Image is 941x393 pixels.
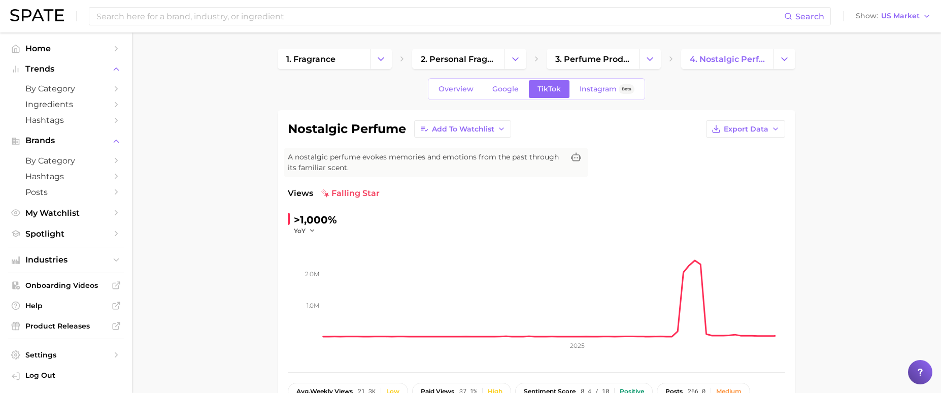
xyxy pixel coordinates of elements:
[412,49,505,69] a: 2. personal fragrance
[95,8,784,25] input: Search here for a brand, industry, or ingredient
[537,85,561,93] span: TikTok
[853,10,933,23] button: ShowUS Market
[681,49,774,69] a: 4. nostalgic perfume
[580,85,617,93] span: Instagram
[8,81,124,96] a: by Category
[25,187,107,197] span: Posts
[529,80,569,98] a: TikTok
[294,226,306,235] span: YoY
[8,153,124,169] a: by Category
[25,255,107,265] span: Industries
[10,9,64,21] img: SPATE
[8,347,124,363] a: Settings
[25,84,107,93] span: by Category
[25,350,107,359] span: Settings
[571,80,643,98] a: InstagramBeta
[492,85,519,93] span: Google
[25,44,107,53] span: Home
[25,156,107,166] span: by Category
[25,208,107,218] span: My Watchlist
[8,278,124,293] a: Onboarding Videos
[690,54,765,64] span: 4. nostalgic perfume
[8,368,124,385] a: Log out. Currently logged in with e-mail jenine.guerriero@givaudan.com.
[555,54,630,64] span: 3. perfume products
[881,13,920,19] span: US Market
[321,189,329,198] img: falling star
[706,120,785,138] button: Export Data
[432,125,494,134] span: Add to Watchlist
[505,49,526,69] button: Change Category
[294,214,337,226] span: >1,000%
[25,229,107,239] span: Spotlight
[8,41,124,56] a: Home
[430,80,482,98] a: Overview
[8,318,124,334] a: Product Releases
[305,270,319,278] tspan: 2.0m
[25,115,107,125] span: Hashtags
[639,49,661,69] button: Change Category
[278,49,370,69] a: 1. fragrance
[288,123,406,135] h1: nostalgic perfume
[288,187,313,200] span: Views
[414,120,511,138] button: Add to Watchlist
[288,152,564,173] span: A nostalgic perfume evokes memories and emotions from the past through its familiar scent.
[25,136,107,145] span: Brands
[8,133,124,148] button: Brands
[294,226,316,235] button: YoY
[321,187,380,200] span: falling star
[25,321,107,331] span: Product Releases
[8,298,124,313] a: Help
[570,342,585,349] tspan: 2025
[795,12,824,21] span: Search
[286,54,335,64] span: 1. fragrance
[370,49,392,69] button: Change Category
[724,125,768,134] span: Export Data
[25,301,107,310] span: Help
[547,49,639,69] a: 3. perfume products
[622,85,631,93] span: Beta
[8,61,124,77] button: Trends
[25,281,107,290] span: Onboarding Videos
[774,49,795,69] button: Change Category
[8,96,124,112] a: Ingredients
[8,169,124,184] a: Hashtags
[484,80,527,98] a: Google
[439,85,474,93] span: Overview
[25,64,107,74] span: Trends
[307,301,319,309] tspan: 1.0m
[8,184,124,200] a: Posts
[25,100,107,109] span: Ingredients
[25,172,107,181] span: Hashtags
[8,205,124,221] a: My Watchlist
[25,371,116,380] span: Log Out
[8,226,124,242] a: Spotlight
[421,54,496,64] span: 2. personal fragrance
[8,112,124,128] a: Hashtags
[856,13,878,19] span: Show
[8,252,124,268] button: Industries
